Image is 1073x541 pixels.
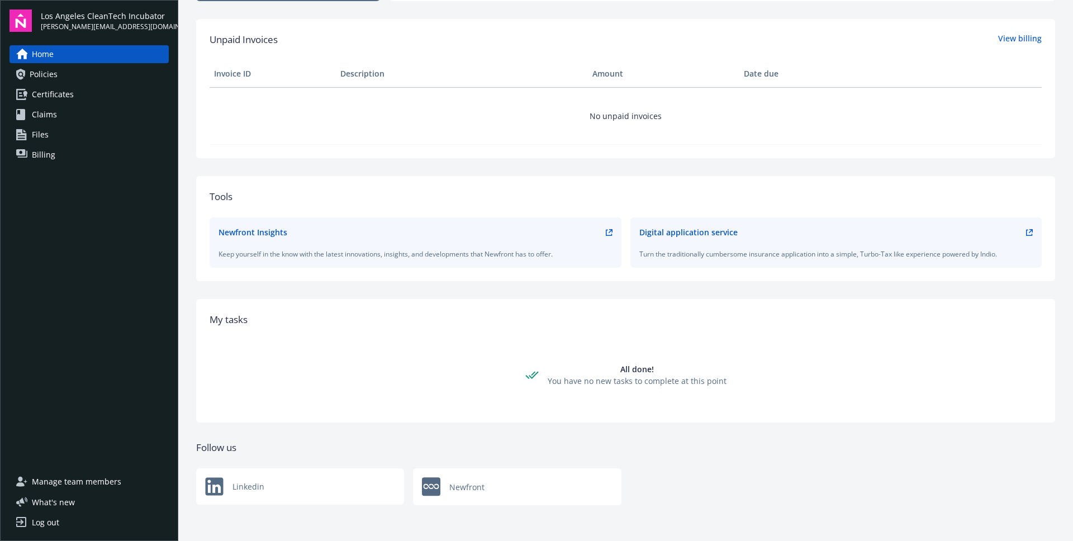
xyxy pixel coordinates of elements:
span: Los Angeles CleanTech Incubator [41,10,169,22]
img: Newfront logo [205,477,224,496]
a: Files [10,126,169,144]
th: Date due [739,60,866,87]
div: You have no new tasks to complete at this point [548,375,727,387]
a: View billing [998,32,1042,47]
div: Tools [210,189,1042,204]
span: Files [32,126,49,144]
td: No unpaid invoices [210,87,1042,144]
span: [PERSON_NAME][EMAIL_ADDRESS][DOMAIN_NAME] [41,22,169,32]
img: Newfront logo [422,477,440,496]
span: Billing [32,146,55,164]
a: Claims [10,106,169,124]
div: Keep yourself in the know with the latest innovations, insights, and developments that Newfront h... [219,249,613,259]
th: Description [336,60,588,87]
a: Newfront logoNewfront [413,468,621,505]
div: Linkedin [196,468,404,505]
div: Follow us [196,440,1055,455]
a: Home [10,45,169,63]
div: Digital application service [639,226,738,238]
span: What ' s new [32,496,75,508]
a: Certificates [10,86,169,103]
span: Manage team members [32,473,121,491]
img: navigator-logo.svg [10,10,32,32]
span: Policies [30,65,58,83]
div: All done! [548,363,727,375]
div: Newfront [413,468,621,505]
th: Invoice ID [210,60,336,87]
th: Amount [588,60,739,87]
span: Certificates [32,86,74,103]
a: Newfront logoLinkedin [196,468,404,505]
a: Policies [10,65,169,83]
span: Home [32,45,54,63]
div: My tasks [210,312,1042,327]
div: Newfront Insights [219,226,287,238]
div: Turn the traditionally cumbersome insurance application into a simple, Turbo-Tax like experience ... [639,249,1033,259]
button: What's new [10,496,93,508]
button: Los Angeles CleanTech Incubator[PERSON_NAME][EMAIL_ADDRESS][DOMAIN_NAME] [41,10,169,32]
div: Log out [32,514,59,531]
a: Manage team members [10,473,169,491]
span: Claims [32,106,57,124]
span: Unpaid Invoices [210,32,278,47]
a: Billing [10,146,169,164]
